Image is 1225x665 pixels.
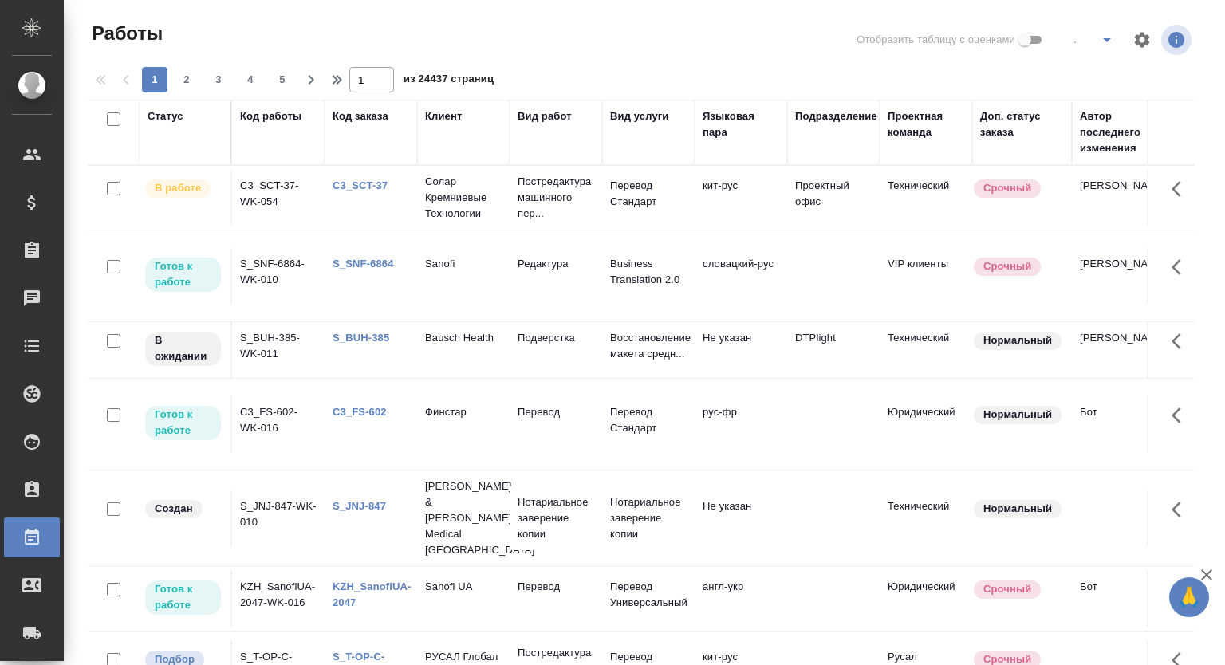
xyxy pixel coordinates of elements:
div: Исполнитель назначен, приступать к работе пока рано [144,330,223,368]
td: Технический [880,170,972,226]
span: 4 [238,72,263,88]
td: Не указан [695,322,787,378]
td: Технический [880,322,972,378]
div: Исполнитель может приступить к работе [144,256,223,293]
div: Проектная команда [888,108,964,140]
td: Бот [1072,571,1164,627]
td: [PERSON_NAME] [1072,322,1164,378]
div: Доп. статус заказа [980,108,1064,140]
span: 2 [174,72,199,88]
span: 3 [206,72,231,88]
button: Здесь прячутся важные кнопки [1162,571,1200,609]
a: S_BUH-385 [333,332,389,344]
td: Не указан [695,490,787,546]
p: Bausch Health [425,330,502,346]
button: 5 [270,67,295,92]
td: DTPlight [787,322,880,378]
button: Здесь прячутся важные кнопки [1162,248,1200,286]
button: 4 [238,67,263,92]
div: Автор последнего изменения [1080,108,1156,156]
td: KZH_SanofiUA-2047-WK-016 [232,571,325,627]
p: Финстар [425,404,502,420]
span: Настроить таблицу [1123,21,1161,59]
button: 3 [206,67,231,92]
button: Здесь прячутся важные кнопки [1162,170,1200,208]
p: Готов к работе [155,581,211,613]
td: кит-рус [695,170,787,226]
div: Статус [148,108,183,124]
span: Работы [88,21,163,46]
p: Постредактура машинного пер... [518,174,594,222]
p: Нотариальное заверение копии [610,494,687,542]
p: В ожидании [155,332,211,364]
p: Восстановление макета средн... [610,330,687,362]
p: Готов к работе [155,407,211,439]
td: S_SNF-6864-WK-010 [232,248,325,304]
p: Срочный [983,258,1031,274]
div: Клиент [425,108,462,124]
div: Вид работ [518,108,572,124]
span: Отобразить таблицу с оценками [857,32,1015,48]
p: Нормальный [983,332,1052,348]
div: Код заказа [333,108,388,124]
p: Нормальный [983,501,1052,517]
td: [PERSON_NAME] [1072,170,1164,226]
div: split button [1059,27,1123,53]
p: Создан [155,501,193,517]
p: Перевод [518,404,594,420]
td: Проектный офис [787,170,880,226]
td: словацкий-рус [695,248,787,304]
button: 2 [174,67,199,92]
div: Подразделение [795,108,877,124]
p: В работе [155,180,201,196]
div: Вид услуги [610,108,669,124]
td: Юридический [880,571,972,627]
div: Заказ еще не согласован с клиентом, искать исполнителей рано [144,498,223,520]
p: Нотариальное заверение копии [518,494,594,542]
div: Исполнитель может приступить к работе [144,579,223,616]
td: Юридический [880,396,972,452]
p: Sanofi UA [425,579,502,595]
span: 5 [270,72,295,88]
div: Код работы [240,108,301,124]
a: S_SNF-6864 [333,258,394,270]
a: C3_SCT-37 [333,179,388,191]
p: Подверстка [518,330,594,346]
div: Исполнитель может приступить к работе [144,404,223,442]
p: Срочный [983,180,1031,196]
a: S_JNJ-847 [333,500,386,512]
p: Перевод Стандарт [610,404,687,436]
td: англ-укр [695,571,787,627]
button: 🙏 [1169,577,1209,617]
span: из 24437 страниц [404,69,494,92]
p: Солар Кремниевые Технологии [425,174,502,222]
div: Исполнитель выполняет работу [144,178,223,199]
td: VIP клиенты [880,248,972,304]
p: Готов к работе [155,258,211,290]
td: Технический [880,490,972,546]
span: 🙏 [1176,580,1203,614]
button: Здесь прячутся важные кнопки [1162,396,1200,435]
td: рус-фр [695,396,787,452]
td: S_BUH-385-WK-011 [232,322,325,378]
p: [PERSON_NAME] & [PERSON_NAME] Medical, [GEOGRAPHIC_DATA] [425,478,502,558]
p: Перевод Стандарт [610,178,687,210]
a: KZH_SanofiUA-2047 [333,580,412,608]
a: C3_FS-602 [333,406,387,418]
td: C3_FS-602-WK-016 [232,396,325,452]
p: Срочный [983,581,1031,597]
p: Нормальный [983,407,1052,423]
td: S_JNJ-847-WK-010 [232,490,325,546]
td: [PERSON_NAME] [1072,248,1164,304]
td: Бот [1072,396,1164,452]
p: Sanofi [425,256,502,272]
button: Здесь прячутся важные кнопки [1162,322,1200,360]
div: Языковая пара [703,108,779,140]
p: Business Translation 2.0 [610,256,687,288]
td: C3_SCT-37-WK-054 [232,170,325,226]
p: Перевод Универсальный [610,579,687,611]
span: Посмотреть информацию [1161,25,1195,55]
p: Перевод [518,579,594,595]
button: Здесь прячутся важные кнопки [1162,490,1200,529]
p: Редактура [518,256,594,272]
